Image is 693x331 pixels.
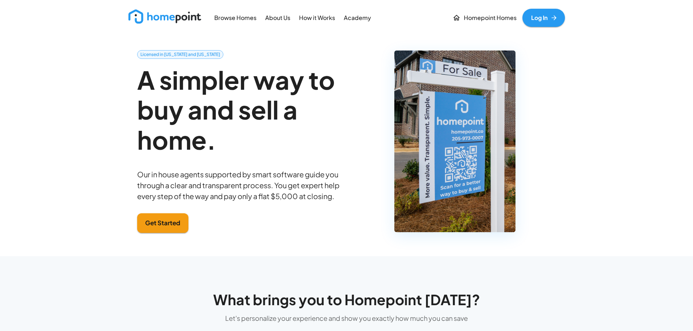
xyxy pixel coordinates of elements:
[296,9,338,26] a: How it Works
[265,14,290,22] p: About Us
[394,51,515,232] img: Homepoint For Sale Sign
[137,213,188,233] button: Get Started
[214,14,256,22] p: Browse Homes
[137,65,339,154] h2: A simpler way to buy and sell a home.
[128,9,201,24] img: new_logo_light.png
[138,51,223,58] span: Licensed in [US_STATE] and [US_STATE]
[522,9,565,27] a: Log In
[464,14,517,22] p: Homepoint Homes
[299,14,335,22] p: How it Works
[262,9,293,26] a: About Us
[344,14,371,22] p: Academy
[450,9,519,27] a: Homepoint Homes
[137,169,339,202] p: Our in house agents supported by smart software guide you through a clear and transparent process...
[149,291,545,308] h4: What brings you to Homepoint [DATE]?
[341,9,374,26] a: Academy
[149,313,545,323] p: Let's personalize your experience and show you exactly how much you can save
[211,9,259,26] a: Browse Homes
